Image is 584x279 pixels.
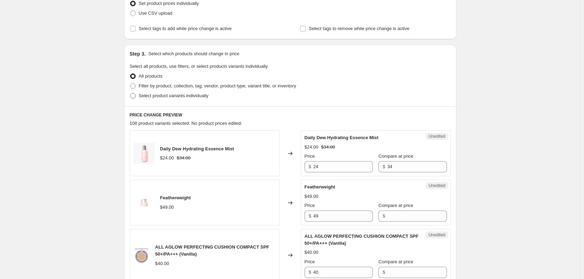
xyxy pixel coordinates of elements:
[305,249,319,256] div: $40.00
[155,244,269,257] span: ALL AGLOW PERFECTING CUSHION COMPACT SPF 50+/PA+++ (Vanilla)
[130,64,268,69] span: Select all products, use filters, or select products variants individually
[305,184,335,189] span: Featherweight
[305,135,379,140] span: Daily Dew Hydrating Essence Mist
[428,232,445,238] span: Unedited
[305,203,315,208] span: Price
[139,1,199,6] span: Set product prices individually
[321,144,335,151] strike: $34.00
[160,146,234,151] span: Daily Dew Hydrating Essence Mist
[134,245,150,266] img: SS_compact_vanilla_f8f2e0d5-c98e-4350-bdf8-0e0b199dc6ca_80x.png
[383,213,385,219] span: $
[134,143,155,164] img: dailydew_thumb_ee56c5a9-a320-469e-93f2-d6b70af93e03_80x.jpg
[177,155,191,162] strike: $34.00
[160,155,174,162] div: $24.00
[383,164,385,169] span: $
[130,121,242,126] span: 108 product variants selected. No product prices edited:
[148,50,239,57] p: Select which products should change in price
[428,183,445,188] span: Unedited
[160,195,191,200] span: Featherweight
[139,83,296,88] span: Filter by product, collection, tag, vendor, product type, variant title, or inventory
[378,153,413,159] span: Compare at price
[130,50,146,57] h2: Step 3.
[139,26,232,31] span: Select tags to add while price change is active
[309,213,311,219] span: $
[309,26,409,31] span: Select tags to remove while price change is active
[155,260,169,267] div: $40.00
[428,134,445,139] span: Unedited
[305,259,315,264] span: Price
[134,192,155,213] img: Clean-Front_69a3cd44-23bb-4182-b4fb-e82e91d59c1e_80x.png
[160,204,174,211] div: $49.00
[305,193,319,200] div: $49.00
[383,270,385,275] span: $
[309,270,311,275] span: $
[378,259,413,264] span: Compare at price
[309,164,311,169] span: $
[139,10,172,16] span: Use CSV upload
[305,144,319,151] div: $24.00
[139,93,208,98] span: Select product variants individually
[305,153,315,159] span: Price
[130,112,451,118] h6: PRICE CHANGE PREVIEW
[139,73,163,79] span: All products
[378,203,413,208] span: Compare at price
[305,234,419,246] span: ALL AGLOW PERFECTING CUSHION COMPACT SPF 50+/PA+++ (Vanilla)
